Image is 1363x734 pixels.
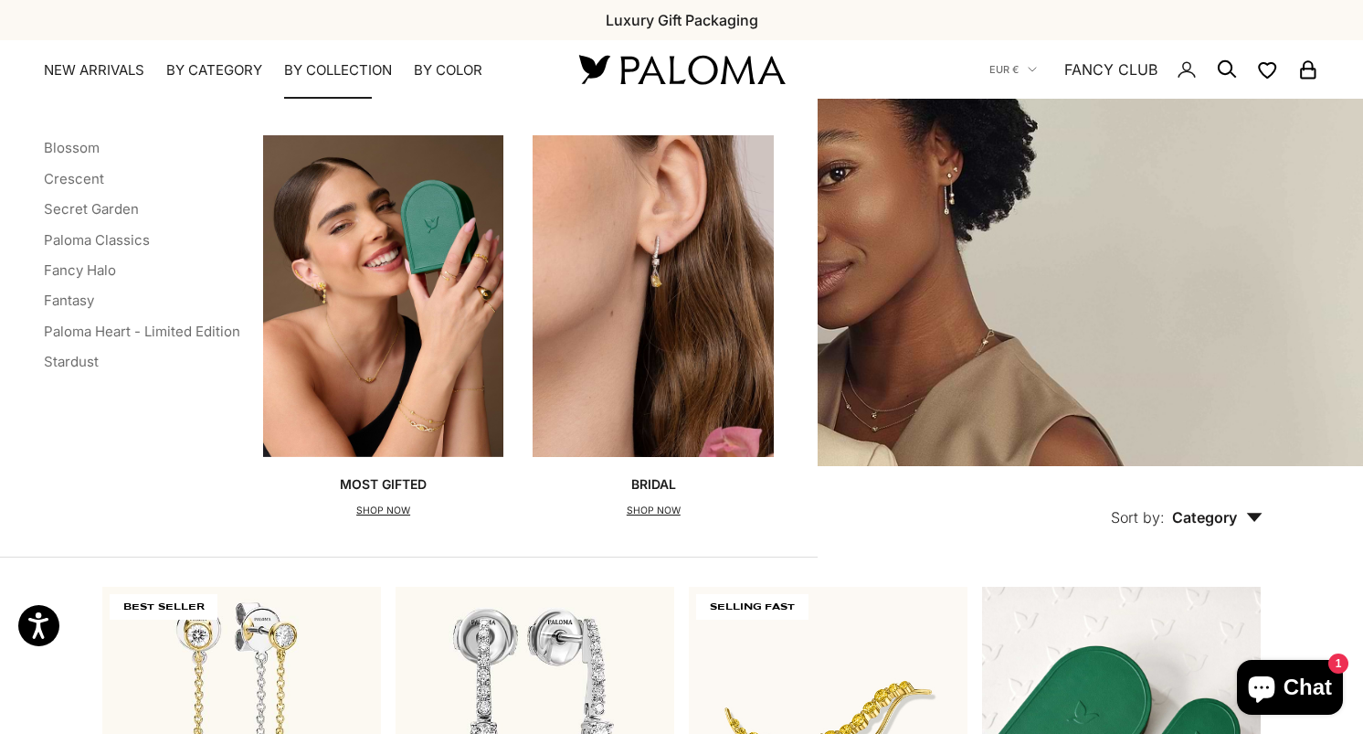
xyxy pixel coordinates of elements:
[44,323,240,340] a: Paloma Heart - Limited Edition
[340,475,427,494] p: Most Gifted
[989,61,1037,78] button: EUR €
[44,231,150,249] a: Paloma Classics
[696,594,808,620] span: SELLING FAST
[44,200,139,218] a: Secret Garden
[1064,58,1157,81] a: FANCY CLUB
[1172,508,1263,527] span: Category
[989,61,1019,78] span: EUR €
[44,353,99,370] a: Stardust
[44,139,100,156] a: Blossom
[414,61,482,80] summary: By Color
[44,292,94,309] a: Fantasy
[166,61,262,80] summary: By Category
[44,61,535,80] nav: Primary navigation
[533,135,774,520] a: BridalSHOP NOW
[340,502,427,520] p: SHOP NOW
[284,61,392,80] summary: By Collection
[1231,660,1348,719] inbox-online-store-chat: Shopify online store chat
[606,8,758,32] p: Luxury Gift Packaging
[627,502,681,520] p: SHOP NOW
[989,40,1319,99] nav: Secondary navigation
[110,594,217,620] span: BEST SELLER
[627,475,681,494] p: Bridal
[44,261,116,279] a: Fancy Halo
[1111,508,1165,527] span: Sort by:
[263,135,504,520] a: Most GiftedSHOP NOW
[1069,466,1305,543] button: Sort by: Category
[44,170,104,187] a: Crescent
[44,61,144,80] a: NEW ARRIVALS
